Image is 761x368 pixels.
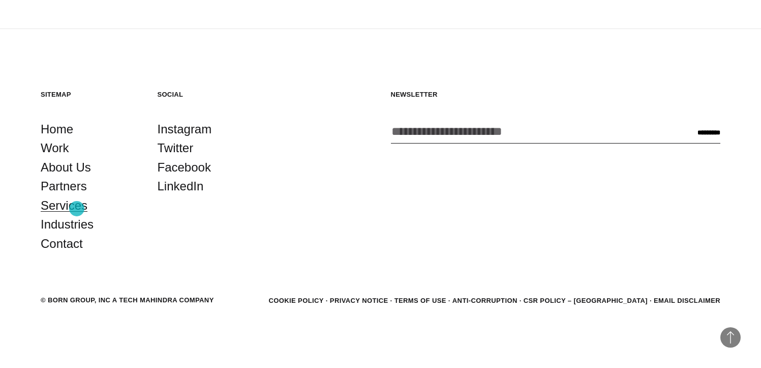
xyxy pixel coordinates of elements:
[452,297,518,304] a: Anti-Corruption
[394,297,446,304] a: Terms of Use
[158,158,211,177] a: Facebook
[268,297,323,304] a: Cookie Policy
[41,138,69,158] a: Work
[391,90,721,99] h5: Newsletter
[41,158,91,177] a: About Us
[41,234,83,253] a: Contact
[41,177,87,196] a: Partners
[41,196,87,215] a: Services
[720,327,741,348] button: Back to Top
[158,177,204,196] a: LinkedIn
[41,90,137,99] h5: Sitemap
[158,120,212,139] a: Instagram
[524,297,648,304] a: CSR POLICY – [GEOGRAPHIC_DATA]
[41,295,214,305] div: © BORN GROUP, INC A Tech Mahindra Company
[158,138,194,158] a: Twitter
[654,297,720,304] a: Email Disclaimer
[158,90,254,99] h5: Social
[330,297,388,304] a: Privacy Notice
[41,120,73,139] a: Home
[41,215,94,234] a: Industries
